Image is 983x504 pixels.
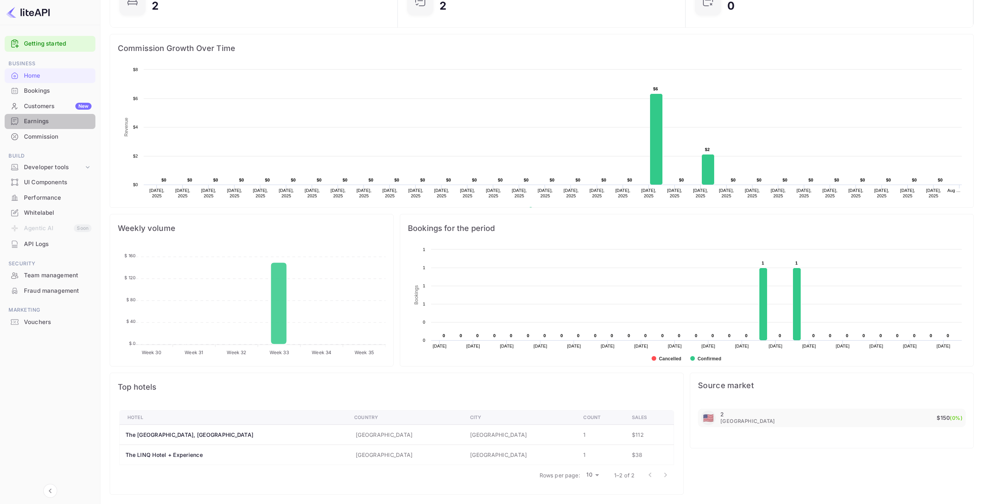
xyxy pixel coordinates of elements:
span: Bookings for the period [408,222,966,234]
text: [DATE], 2025 [175,188,190,198]
td: 1 [577,445,625,465]
div: Home [5,68,95,83]
span: Commission Growth Over Time [118,42,966,54]
text: [DATE] [836,344,850,348]
div: 2 [440,0,447,11]
text: 0 [779,333,781,338]
text: $0 [912,178,917,182]
text: 1 [795,261,798,265]
text: [DATE], 2025 [667,188,682,198]
text: 0 [560,333,563,338]
text: $0 [343,178,348,182]
p: 2 [720,411,724,417]
text: $0 [938,178,943,182]
p: $150 [937,413,963,423]
text: [DATE] [735,344,749,348]
text: $0 [731,178,736,182]
a: Commission [5,129,95,144]
span: United States [703,409,714,427]
text: $0 [808,178,813,182]
tspan: $ 120 [124,275,136,280]
td: [GEOGRAPHIC_DATA] [464,425,577,445]
a: CustomersNew [5,99,95,113]
text: [DATE], 2025 [771,188,786,198]
div: United States [701,411,716,425]
text: 0 [510,333,512,338]
text: 0 [695,333,697,338]
text: 1 [423,265,425,270]
text: [DATE], 2025 [460,188,475,198]
text: [DATE] [500,344,514,348]
text: 0 [728,333,730,338]
p: 1–2 of 2 [614,471,635,479]
th: Hotel [120,411,348,425]
tspan: Week 35 [355,350,374,355]
text: [DATE] [634,344,648,348]
text: $6 [133,96,138,101]
div: Home [24,71,92,80]
text: 0 [493,333,496,338]
text: [DATE] [433,344,447,348]
text: 0 [443,333,445,338]
text: 0 [745,333,747,338]
tspan: $ 40 [126,319,136,324]
text: Bookings [414,285,419,305]
text: 1 [423,302,425,306]
text: $0 [291,178,296,182]
div: Vouchers [24,318,92,327]
text: $0 [834,178,839,182]
table: a dense table [119,410,674,465]
img: LiteAPI logo [6,6,50,19]
text: [DATE], 2025 [538,188,553,198]
text: [DATE], 2025 [279,188,294,198]
text: 0 [644,333,647,338]
text: $0 [783,178,788,182]
text: [DATE], 2025 [149,188,165,198]
span: Top hotels [118,381,676,393]
text: [DATE], 2025 [900,188,915,198]
text: $4 [133,125,138,129]
text: 1 [762,261,764,265]
text: $0 [133,182,138,187]
text: [DATE] [601,344,615,348]
th: The [GEOGRAPHIC_DATA], [GEOGRAPHIC_DATA] [120,425,348,445]
tspan: Week 31 [185,350,203,355]
text: 0 [476,333,479,338]
text: 0 [711,333,714,338]
text: [DATE], 2025 [822,188,837,198]
div: CustomersNew [5,99,95,114]
text: Cancelled [659,356,681,361]
text: [DATE], 2025 [512,188,527,198]
text: $8 [133,67,138,72]
text: [DATE], 2025 [589,188,604,198]
a: Getting started [24,39,92,48]
tspan: Week 33 [270,350,289,355]
text: $0 [265,178,270,182]
th: Sales [626,411,674,425]
text: $0 [860,178,865,182]
text: [DATE] [466,344,480,348]
text: 0 [812,333,815,338]
tspan: Week 32 [227,350,246,355]
text: [DATE], 2025 [408,188,423,198]
text: [DATE], 2025 [331,188,346,198]
text: $0 [576,178,581,182]
text: $0 [886,178,891,182]
text: 0 [829,333,831,338]
div: Team management [24,271,92,280]
text: $0 [524,178,529,182]
a: Earnings [5,114,95,128]
text: $0 [627,178,632,182]
div: Performance [24,193,92,202]
div: New [75,103,92,110]
text: [DATE], 2025 [382,188,397,198]
button: Collapse navigation [43,484,57,498]
text: $0 [317,178,322,182]
div: Performance [5,190,95,205]
a: UI Components [5,175,95,189]
a: Vouchers [5,315,95,329]
a: Bookings [5,83,95,98]
text: 0 [930,333,932,338]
